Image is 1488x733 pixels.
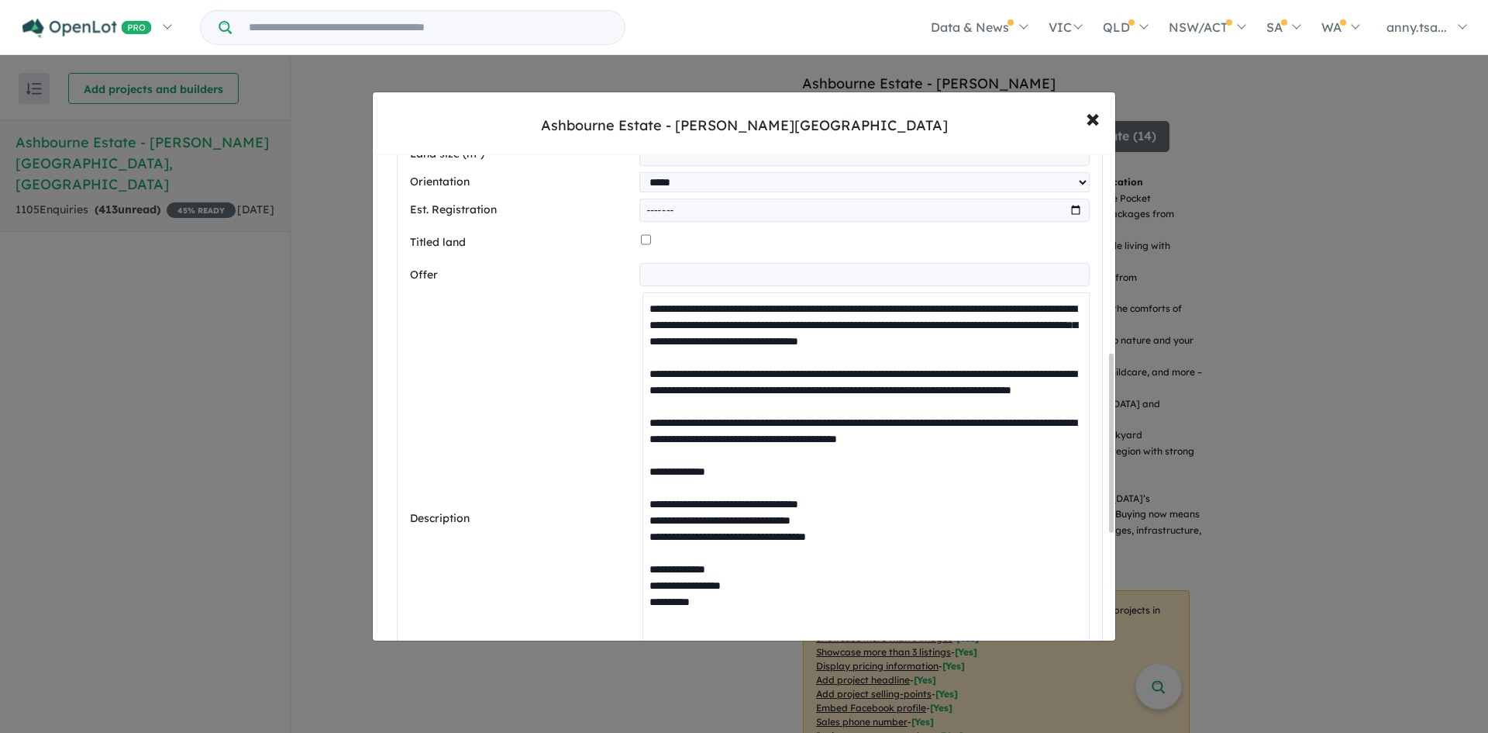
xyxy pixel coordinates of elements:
label: Orientation [410,173,633,192]
span: × [1086,101,1100,134]
div: Ashbourne Estate - [PERSON_NAME][GEOGRAPHIC_DATA] [541,116,948,136]
label: Offer [410,266,633,285]
label: Titled land [410,233,635,252]
img: Openlot PRO Logo White [22,19,152,38]
label: Description [410,510,636,528]
label: Est. Registration [410,201,633,220]
input: Try estate name, suburb, builder or developer [235,11,622,44]
span: anny.tsa... [1386,19,1447,35]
